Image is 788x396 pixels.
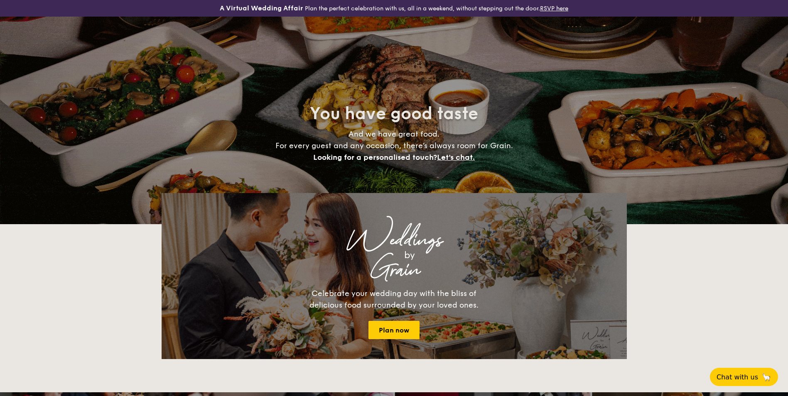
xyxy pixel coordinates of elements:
div: by [265,248,554,263]
span: Chat with us [717,373,758,381]
div: Loading menus magically... [162,185,627,193]
button: Chat with us🦙 [710,368,778,386]
div: Weddings [235,233,554,248]
span: Let's chat. [437,153,475,162]
a: Plan now [368,321,420,339]
a: RSVP here [540,5,568,12]
h4: A Virtual Wedding Affair [220,3,303,13]
div: Plan the perfect celebration with us, all in a weekend, without stepping out the door. [155,3,633,13]
div: Grain [235,263,554,278]
span: 🦙 [761,372,771,382]
div: Celebrate your wedding day with the bliss of delicious food surrounded by your loved ones. [301,288,488,311]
